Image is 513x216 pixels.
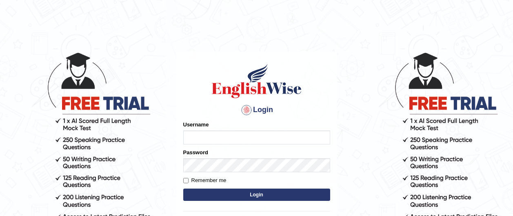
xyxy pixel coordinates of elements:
[183,189,330,201] button: Login
[183,176,227,184] label: Remember me
[210,63,303,99] img: Logo of English Wise sign in for intelligent practice with AI
[183,103,330,117] h4: Login
[183,121,209,128] label: Username
[183,148,208,156] label: Password
[183,178,189,183] input: Remember me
